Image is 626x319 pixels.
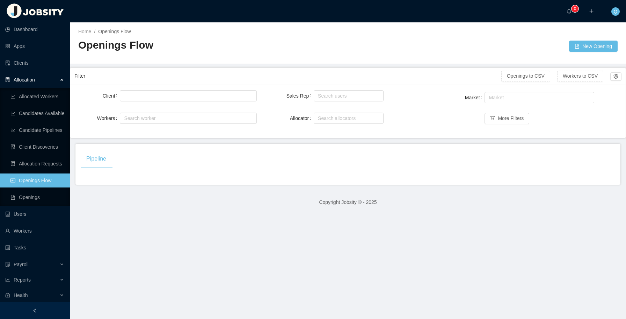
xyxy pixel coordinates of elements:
i: icon: file-protect [5,262,10,267]
i: icon: medicine-box [5,293,10,298]
label: Allocator [290,115,314,121]
a: icon: appstoreApps [5,39,64,53]
input: Market [487,93,490,102]
a: icon: line-chartCandidate Pipelines [10,123,64,137]
div: Search allocators [318,115,376,122]
a: icon: file-textOpenings [10,190,64,204]
button: Workers to CSV [557,71,603,82]
a: icon: line-chartAllocated Workers [10,90,64,104]
div: Search worker [124,115,246,122]
a: icon: userWorkers [5,224,64,238]
span: Q [614,7,618,16]
a: icon: line-chartCandidates Available [10,106,64,120]
div: Filter [74,70,501,83]
span: Payroll [14,262,29,267]
a: Home [78,29,91,34]
span: Health [14,292,28,298]
span: Openings Flow [98,29,131,34]
input: Allocator [316,114,320,122]
div: Market [489,94,587,101]
a: icon: robotUsers [5,207,64,221]
i: icon: solution [5,77,10,82]
label: Sales Rep [286,93,314,99]
a: icon: auditClients [5,56,64,70]
a: icon: idcardOpenings Flow [10,173,64,187]
button: icon: file-addNew Opening [569,41,618,52]
a: icon: file-searchClient Discoveries [10,140,64,154]
button: icon: filterMore Filters [485,113,529,124]
label: Workers [97,115,120,121]
input: Sales Rep [316,92,320,100]
i: icon: line-chart [5,277,10,282]
a: icon: profileTasks [5,241,64,255]
i: icon: bell [567,9,572,14]
label: Market [465,95,485,100]
div: Pipeline [81,149,112,169]
h2: Openings Flow [78,38,348,52]
span: / [94,29,95,34]
span: Allocation [14,77,35,83]
footer: Copyright Jobsity © - 2025 [70,190,626,214]
i: icon: plus [589,9,594,14]
a: icon: pie-chartDashboard [5,22,64,36]
input: Workers [122,114,126,122]
label: Client [103,93,120,99]
input: Client [122,92,126,100]
button: Openings to CSV [501,71,550,82]
sup: 0 [572,5,578,12]
button: icon: setting [610,72,621,81]
div: Search users [318,92,376,99]
a: icon: file-doneAllocation Requests [10,157,64,171]
span: Reports [14,277,31,283]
